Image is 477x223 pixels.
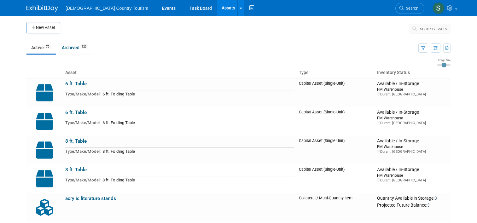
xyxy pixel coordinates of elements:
a: 6 ft. Table [65,81,87,87]
img: Capital-Asset-Icon-2.png [29,167,60,191]
span: 126 [80,44,88,49]
th: Asset [63,67,296,78]
td: Type/Make/Model: [65,119,101,126]
a: 6 ft. Table [65,110,87,115]
div: Available / In-Storage [377,167,448,173]
th: Type [296,67,375,78]
span: Search [404,6,418,11]
span: 76 [44,44,51,49]
td: Type/Make/Model: [65,176,101,184]
a: 8 ft. Table [65,167,87,173]
div: Image Size [437,58,451,62]
td: 8 ft. Folding Table [101,176,294,184]
td: 6 ft. Folding Table [101,90,294,98]
img: Capital-Asset-Icon-2.png [29,138,60,162]
span: 3 [434,196,437,201]
div: Durant, [GEOGRAPHIC_DATA] [377,92,448,97]
td: Collateral / Multi-Quantity Item [296,193,375,222]
div: FM Warehouse [377,115,448,121]
button: search assets [409,24,451,34]
td: Capital Asset (Single-Unit) [296,78,375,107]
a: Archived126 [57,42,93,54]
td: Capital Asset (Single-Unit) [296,164,375,193]
div: Available / In-Storage [377,81,448,87]
div: Durant, [GEOGRAPHIC_DATA] [377,121,448,125]
a: Search [395,3,424,14]
span: [DEMOGRAPHIC_DATA] Country Tourism [66,6,148,11]
td: 8 ft. Folding Table [101,148,294,155]
img: Capital-Asset-Icon-2.png [29,110,60,133]
div: Durant, [GEOGRAPHIC_DATA] [377,149,448,154]
img: ExhibitDay [26,5,58,12]
td: Type/Make/Model: [65,148,101,155]
img: Steve Vannier [433,2,445,14]
button: New Asset [26,22,60,33]
span: search assets [420,26,447,31]
div: Available / In-Storage [377,138,448,144]
td: Capital Asset (Single-Unit) [296,107,375,136]
a: 8 ft. Table [65,138,87,144]
a: Active76 [26,42,56,54]
span: 3 [427,203,430,208]
div: FM Warehouse [377,144,448,149]
img: Collateral-Icon-2.png [29,196,60,219]
div: FM Warehouse [377,173,448,178]
td: Type/Make/Model: [65,90,101,98]
div: Available / In-Storage [377,110,448,115]
div: Quantity Available in Storage: [377,196,448,201]
div: Durant, [GEOGRAPHIC_DATA] [377,178,448,183]
td: Capital Asset (Single-Unit) [296,136,375,164]
img: Capital-Asset-Icon-2.png [29,81,60,105]
td: 6 ft. Folding Table [101,119,294,126]
a: acrylic literature stands [65,196,116,201]
div: Projected Future Balance: [377,201,448,208]
div: FM Warehouse [377,87,448,92]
